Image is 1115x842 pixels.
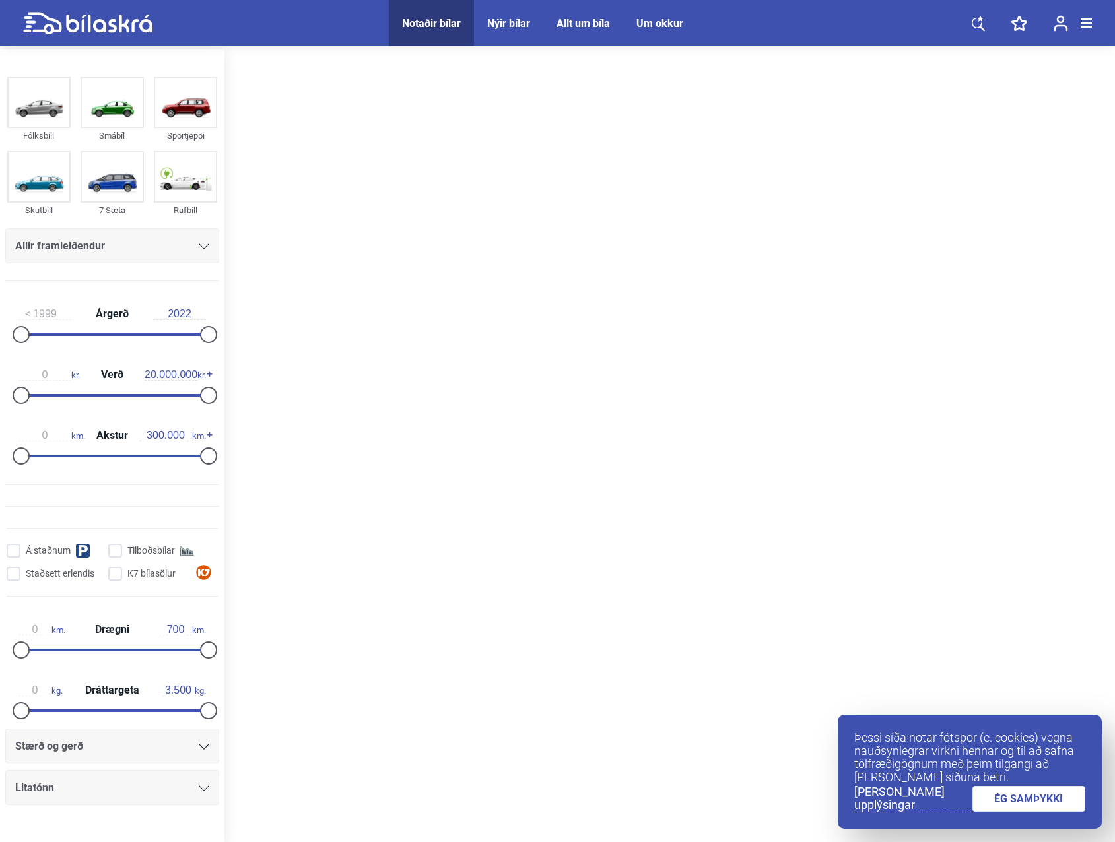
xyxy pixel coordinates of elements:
[26,544,71,558] span: Á staðnum
[7,128,71,143] div: Fólksbíll
[854,785,972,812] a: [PERSON_NAME] upplýsingar
[127,567,176,581] span: K7 bílasölur
[15,237,105,255] span: Allir framleiðendur
[159,624,206,635] span: km.
[93,430,131,441] span: Akstur
[92,624,133,635] span: Drægni
[487,17,530,30] a: Nýir bílar
[162,684,206,696] span: kg.
[972,786,1086,812] a: ÉG SAMÞYKKI
[7,203,71,218] div: Skutbíll
[854,731,1085,784] p: Þessi síða notar fótspor (e. cookies) vegna nauðsynlegrar virkni hennar og til að safna tölfræðig...
[145,369,206,381] span: kr.
[154,128,217,143] div: Sportjeppi
[139,430,206,441] span: km.
[15,737,83,756] span: Stærð og gerð
[636,17,683,30] a: Um okkur
[402,17,461,30] a: Notaðir bílar
[18,624,65,635] span: km.
[26,567,94,581] span: Staðsett erlendis
[92,309,132,319] span: Árgerð
[127,544,175,558] span: Tilboðsbílar
[81,128,144,143] div: Smábíl
[154,203,217,218] div: Rafbíll
[82,685,143,696] span: Dráttargeta
[98,370,127,380] span: Verð
[18,684,63,696] span: kg.
[18,430,85,441] span: km.
[1054,15,1068,32] img: user-login.svg
[81,203,144,218] div: 7 Sæta
[557,17,610,30] a: Allt um bíla
[18,369,80,381] span: kr.
[15,779,54,797] span: Litatónn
